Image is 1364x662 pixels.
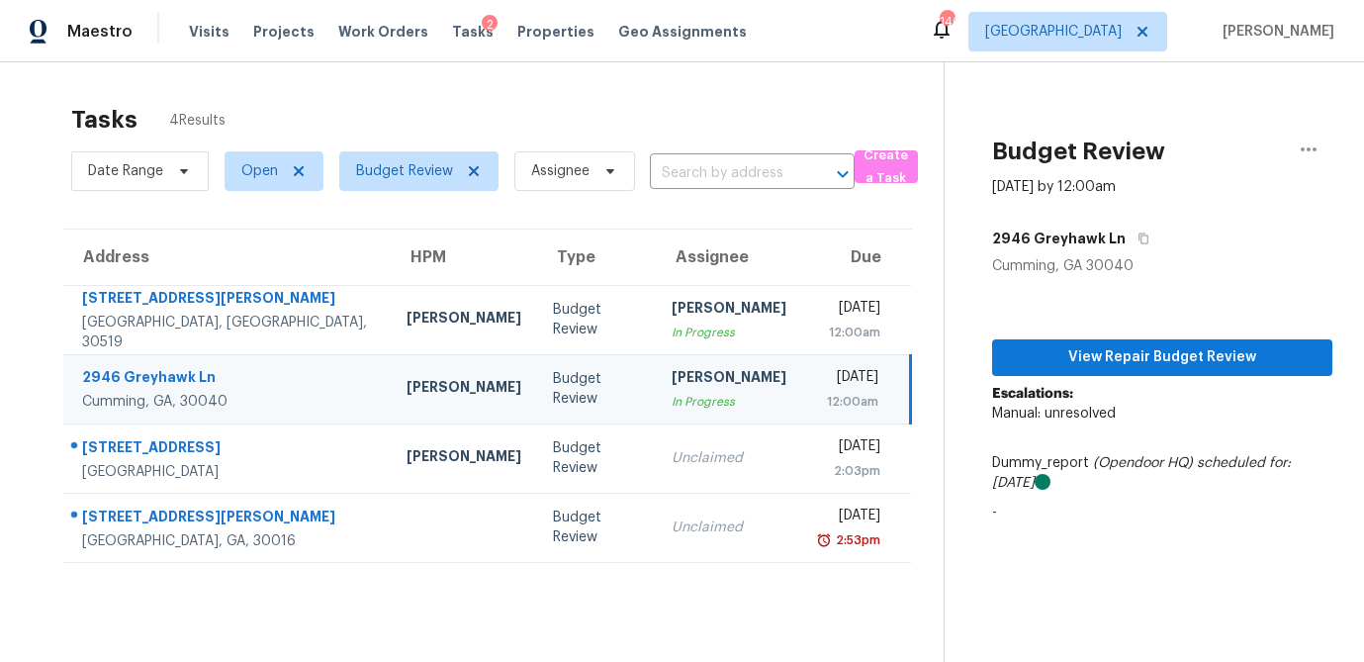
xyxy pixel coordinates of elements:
[818,506,880,530] div: [DATE]
[71,110,137,130] h2: Tasks
[553,438,640,478] div: Budget Review
[855,150,918,183] button: Create a Task
[537,230,656,285] th: Type
[992,453,1332,493] div: Dummy_report
[832,530,880,550] div: 2:53pm
[189,22,229,42] span: Visits
[482,15,498,35] div: 2
[407,377,521,402] div: [PERSON_NAME]
[992,456,1291,490] i: scheduled for: [DATE]
[818,461,880,481] div: 2:03pm
[818,392,878,412] div: 12:00am
[672,448,786,468] div: Unclaimed
[517,22,594,42] span: Properties
[940,12,954,32] div: 140
[1008,345,1317,370] span: View Repair Budget Review
[992,503,1332,522] p: -
[672,518,786,537] div: Unclaimed
[818,367,878,392] div: [DATE]
[82,437,375,462] div: [STREET_ADDRESS]
[829,160,857,188] button: Open
[82,367,375,392] div: 2946 Greyhawk Ln
[82,462,375,482] div: [GEOGRAPHIC_DATA]
[241,161,278,181] span: Open
[802,230,911,285] th: Due
[63,230,391,285] th: Address
[1093,456,1193,470] i: (Opendoor HQ)
[553,508,640,547] div: Budget Review
[452,25,494,39] span: Tasks
[864,144,908,190] span: Create a Task
[818,298,880,323] div: [DATE]
[816,530,832,550] img: Overdue Alarm Icon
[67,22,133,42] span: Maestro
[553,369,640,409] div: Budget Review
[818,436,880,461] div: [DATE]
[672,323,786,342] div: In Progress
[1126,221,1152,256] button: Copy Address
[531,161,590,181] span: Assignee
[88,161,163,181] span: Date Range
[407,308,521,332] div: [PERSON_NAME]
[672,298,786,323] div: [PERSON_NAME]
[553,300,640,339] div: Budget Review
[985,22,1122,42] span: [GEOGRAPHIC_DATA]
[253,22,315,42] span: Projects
[672,392,786,412] div: In Progress
[82,288,375,313] div: [STREET_ADDRESS][PERSON_NAME]
[992,387,1073,401] b: Escalations:
[818,323,880,342] div: 12:00am
[992,407,1116,421] span: Manual: unresolved
[391,230,537,285] th: HPM
[82,392,375,412] div: Cumming, GA, 30040
[82,507,375,531] div: [STREET_ADDRESS][PERSON_NAME]
[650,158,799,189] input: Search by address
[169,111,226,131] span: 4 Results
[656,230,802,285] th: Assignee
[82,313,375,352] div: [GEOGRAPHIC_DATA], [GEOGRAPHIC_DATA], 30519
[992,177,1116,197] div: [DATE] by 12:00am
[356,161,453,181] span: Budget Review
[618,22,747,42] span: Geo Assignments
[1215,22,1334,42] span: [PERSON_NAME]
[992,339,1332,376] button: View Repair Budget Review
[82,531,375,551] div: [GEOGRAPHIC_DATA], GA, 30016
[407,446,521,471] div: [PERSON_NAME]
[992,142,1165,161] h2: Budget Review
[992,229,1126,248] h5: 2946 Greyhawk Ln
[672,367,786,392] div: [PERSON_NAME]
[992,256,1332,276] div: Cumming, GA 30040
[338,22,428,42] span: Work Orders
